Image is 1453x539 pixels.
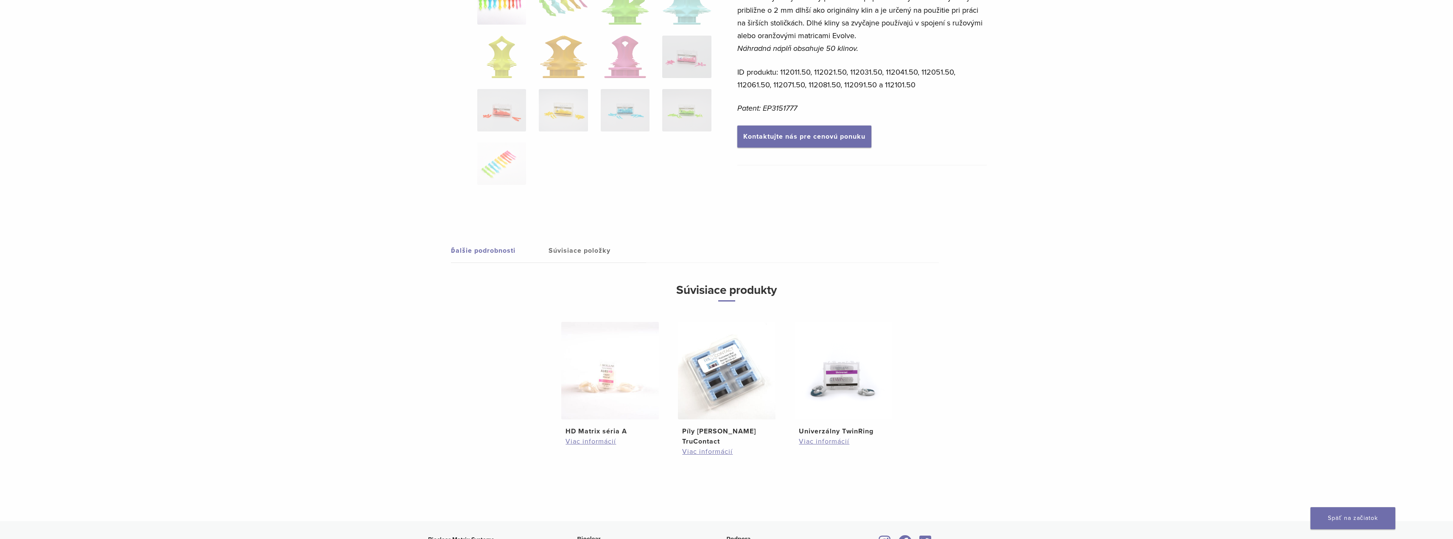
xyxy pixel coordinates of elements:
a: Píly a brúsky TruContactPíly [PERSON_NAME] TruContact [675,322,778,447]
font: Náhradná náplň obsahuje 50 klinov. [737,44,858,53]
img: Univerzálny TwinRing [795,322,892,419]
a: Viac informácií [566,436,654,447]
font: ID produktu: 112011.50, 112021.50, 112031.50, 112041.50, 112051.50, 112061.50, 112071.50, 112081.... [737,67,955,89]
font: Univerzálny TwinRing [799,427,873,436]
font: Ďalšie podrobnosti [451,246,515,255]
img: Diamantový klin a dlhý diamantový klin - Obrázok 5 [487,36,517,78]
font: Patent: EP3151777 [737,103,797,113]
img: Diamantový klin a dlhý diamantový klin - Obrázok 8 [662,36,711,78]
img: Diamantový klin a dlhý diamantový klin - Obrázok 10 [539,89,588,131]
font: Viac informácií [799,437,849,446]
a: Ďalšie podrobnosti [451,239,549,263]
font: HD Matrix séria A [566,427,627,436]
a: Viac informácií [682,447,770,457]
a: Kontaktujte nás pre cenovú ponuku [737,126,871,148]
font: Späť na začiatok [1328,514,1377,522]
a: Súvisiace položky [549,239,646,263]
font: Súvisiace položky [549,246,610,255]
font: Súvisiace produkty [676,283,777,297]
img: Diamantový klin a dlhý diamantový klin - Obrázok 11 [601,89,650,131]
img: HD Matrix séria A [561,322,659,419]
img: Diamantový klin a dlhý diamantový klin - Obrázok 9 [477,89,526,131]
a: Späť na začiatok [1310,507,1395,529]
img: Diamantový klin a dlhý diamantový klin - Obrázok 7 [604,36,646,78]
font: Viac informácií [682,447,733,456]
img: Píly a brúsky TruContact [678,322,775,419]
font: Kontaktujte nás pre cenovú ponuku [743,132,865,141]
img: Diamantový klin a dlhý diamantový klin - Obrázok 12 [662,89,711,131]
font: Viac informácií [566,437,616,446]
a: HD Matrix séria AHD Matrix séria A [558,322,662,436]
img: Diamantový klin a dlhý diamantový klin - Obrázok 13 [477,142,526,185]
a: Viac informácií [799,436,887,447]
font: Píly [PERSON_NAME] TruContact [682,427,756,446]
img: Diamantový klin a dlhý diamantový klin - Obrázok 6 [540,36,587,78]
a: Univerzálny TwinRingUniverzálny TwinRing [791,322,895,436]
